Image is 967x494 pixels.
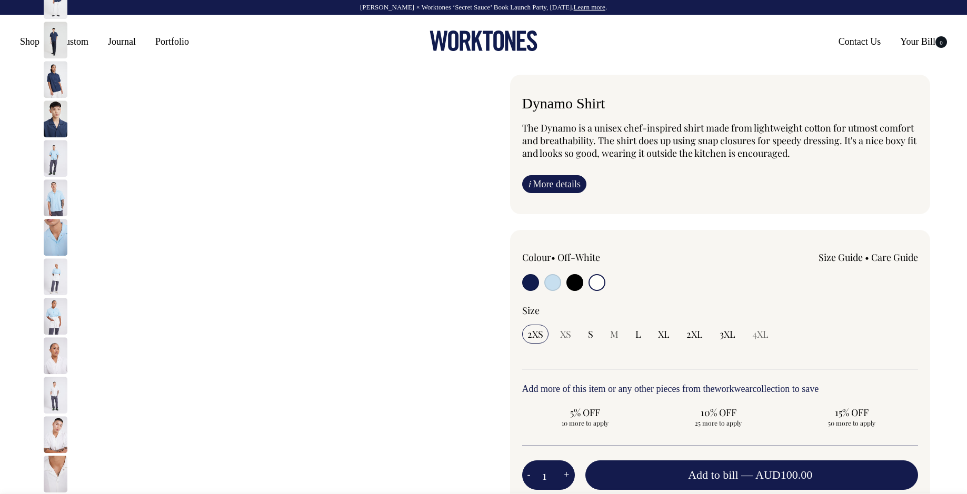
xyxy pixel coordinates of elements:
[44,22,67,58] img: dark-navy
[11,4,956,11] div: [PERSON_NAME] × Worktones ‘Secret Sauce’ Book Launch Party, [DATE]. .
[788,403,915,430] input: 15% OFF 50 more to apply
[559,465,574,486] button: +
[560,328,571,340] span: XS
[555,325,576,344] input: XS
[896,32,951,51] a: Your Bill0
[583,325,599,344] input: S
[522,325,549,344] input: 2XS
[655,403,782,430] input: 10% OFF 25 more to apply
[522,403,649,430] input: 5% OFF 10 more to apply
[653,325,675,344] input: XL
[630,325,646,344] input: L
[527,419,644,427] span: 10 more to apply
[151,32,193,51] a: Portfolio
[658,328,670,340] span: XL
[527,328,543,340] span: 2XS
[660,419,776,427] span: 25 more to apply
[574,3,605,11] a: Learn more
[104,32,140,51] a: Journal
[522,465,536,486] button: -
[605,325,624,344] input: M
[635,328,641,340] span: L
[44,61,67,98] img: dark-navy
[720,328,735,340] span: 3XL
[747,325,774,344] input: 4XL
[588,328,593,340] span: S
[935,36,947,48] span: 0
[834,32,885,51] a: Contact Us
[55,32,93,51] a: Custom
[660,406,776,419] span: 10% OFF
[527,406,644,419] span: 5% OFF
[16,32,44,51] a: Shop
[752,328,769,340] span: 4XL
[714,325,741,344] input: 3XL
[793,419,910,427] span: 50 more to apply
[681,325,708,344] input: 2XL
[610,328,619,340] span: M
[686,328,703,340] span: 2XL
[793,406,910,419] span: 15% OFF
